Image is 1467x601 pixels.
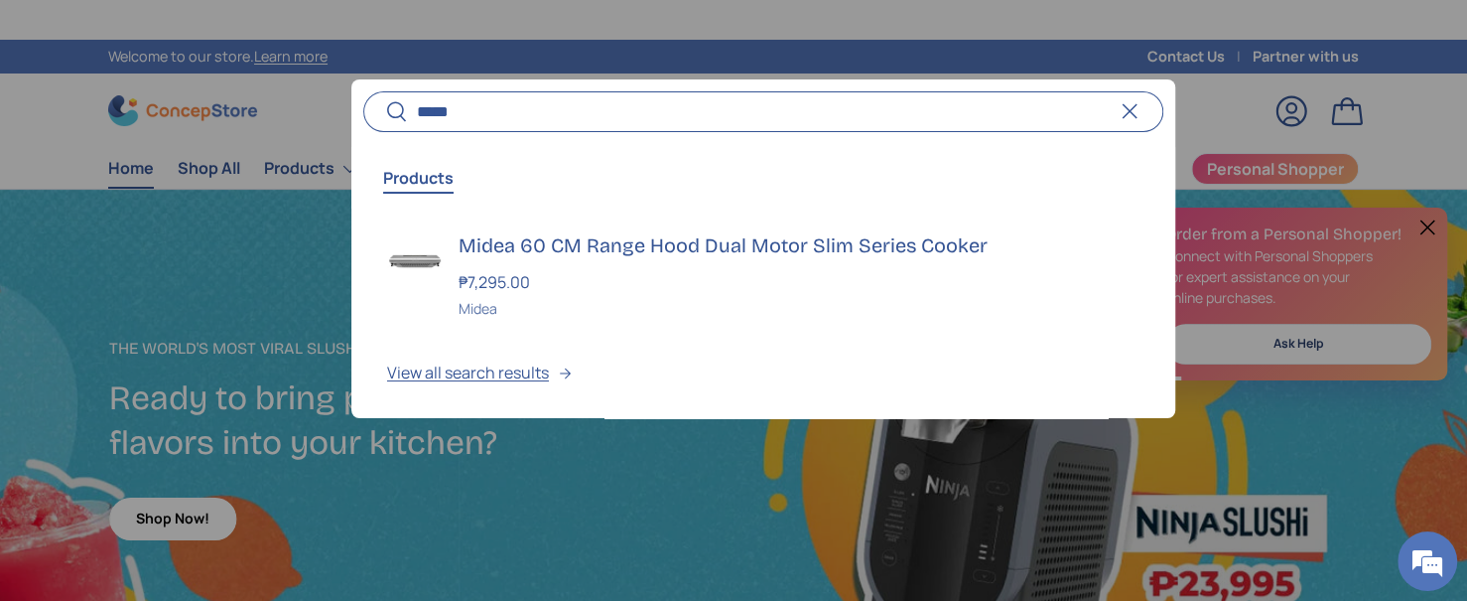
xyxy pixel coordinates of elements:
div: Chat with us now [103,111,333,137]
h3: Midea 60 CM Range Hood Dual Motor Slim Series Cooker [459,232,1139,260]
div: Midea [459,298,1139,319]
textarea: Type your message and hit 'Enter' [10,394,378,464]
a: Midea 60 CM Range Hood Dual Motor Slim Series Cooker ₱7,295.00 Midea [351,217,1175,335]
strong: ₱7,295.00 [459,271,535,293]
button: View all search results [351,335,1175,418]
span: We're online! [115,176,274,376]
button: Products [383,155,454,201]
div: Minimize live chat window [326,10,373,58]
